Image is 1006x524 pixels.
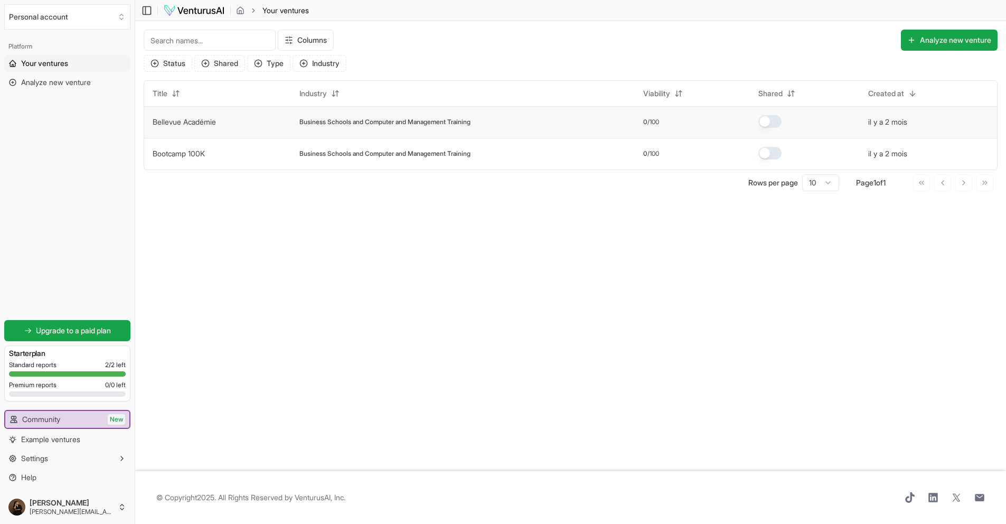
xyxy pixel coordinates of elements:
a: Example ventures [4,431,130,448]
span: Viability [643,88,670,99]
span: 1 [873,178,876,187]
span: © Copyright 2025 . All Rights Reserved by . [156,492,345,503]
button: Title [146,85,186,102]
nav: breadcrumb [236,5,309,16]
span: Community [22,414,60,425]
span: Industry [299,88,327,99]
a: CommunityNew [5,411,129,428]
button: il y a 2 mois [868,117,907,127]
button: Status [144,55,192,72]
span: /100 [647,118,659,126]
span: Created at [868,88,904,99]
img: ALV-UjVfCJRTXzp5I9BGQdAZvdfsM6DbzOxfmF0-Qx7wWPePU1Ur4CKxQM0IrHeg8DeDGegcZZIjiB5WvDO3VtcX12sGyNkTZ... [8,499,25,516]
span: 0 [643,149,647,158]
span: Business Schools and Computer and Management Training [299,149,471,158]
span: New [108,414,125,425]
p: Rows per page [748,177,798,188]
a: Bootcamp 100K [153,149,205,158]
span: Title [153,88,167,99]
span: [PERSON_NAME] [30,498,114,508]
span: Analyze new venture [21,77,91,88]
span: Page [856,178,873,187]
button: Viability [637,85,689,102]
button: Bellevue Académie [153,117,216,127]
span: [PERSON_NAME][EMAIL_ADDRESS][DOMAIN_NAME] [30,508,114,516]
button: Industry [293,85,346,102]
span: 1 [883,178,886,187]
button: Bootcamp 100K [153,148,205,159]
span: Your ventures [21,58,68,69]
button: Shared [752,85,802,102]
h3: Starter plan [9,348,126,359]
span: 2 / 2 left [105,361,126,369]
div: Platform [4,38,130,55]
span: of [876,178,883,187]
a: VenturusAI, Inc [295,493,344,502]
span: Business Schools and Computer and Management Training [299,118,471,126]
a: Upgrade to a paid plan [4,320,130,341]
a: Analyze new venture [4,74,130,91]
span: Standard reports [9,361,57,369]
span: Settings [21,453,48,464]
span: 0 / 0 left [105,381,126,389]
button: Shared [194,55,245,72]
span: Premium reports [9,381,57,389]
span: /100 [647,149,659,158]
button: Columns [278,30,334,51]
button: Select an organization [4,4,130,30]
a: Your ventures [4,55,130,72]
input: Search names... [144,30,276,51]
button: il y a 2 mois [868,148,907,159]
button: [PERSON_NAME][PERSON_NAME][EMAIL_ADDRESS][DOMAIN_NAME] [4,494,130,520]
span: Example ventures [21,434,80,445]
img: logo [163,4,225,17]
a: Help [4,469,130,486]
button: Analyze new venture [901,30,998,51]
button: Type [247,55,290,72]
span: Help [21,472,36,483]
button: Industry [293,55,346,72]
button: Created at [862,85,923,102]
button: Settings [4,450,130,467]
span: Your ventures [262,5,309,16]
span: Shared [758,88,783,99]
a: Bellevue Académie [153,117,216,126]
span: Upgrade to a paid plan [36,325,111,336]
span: 0 [643,118,647,126]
